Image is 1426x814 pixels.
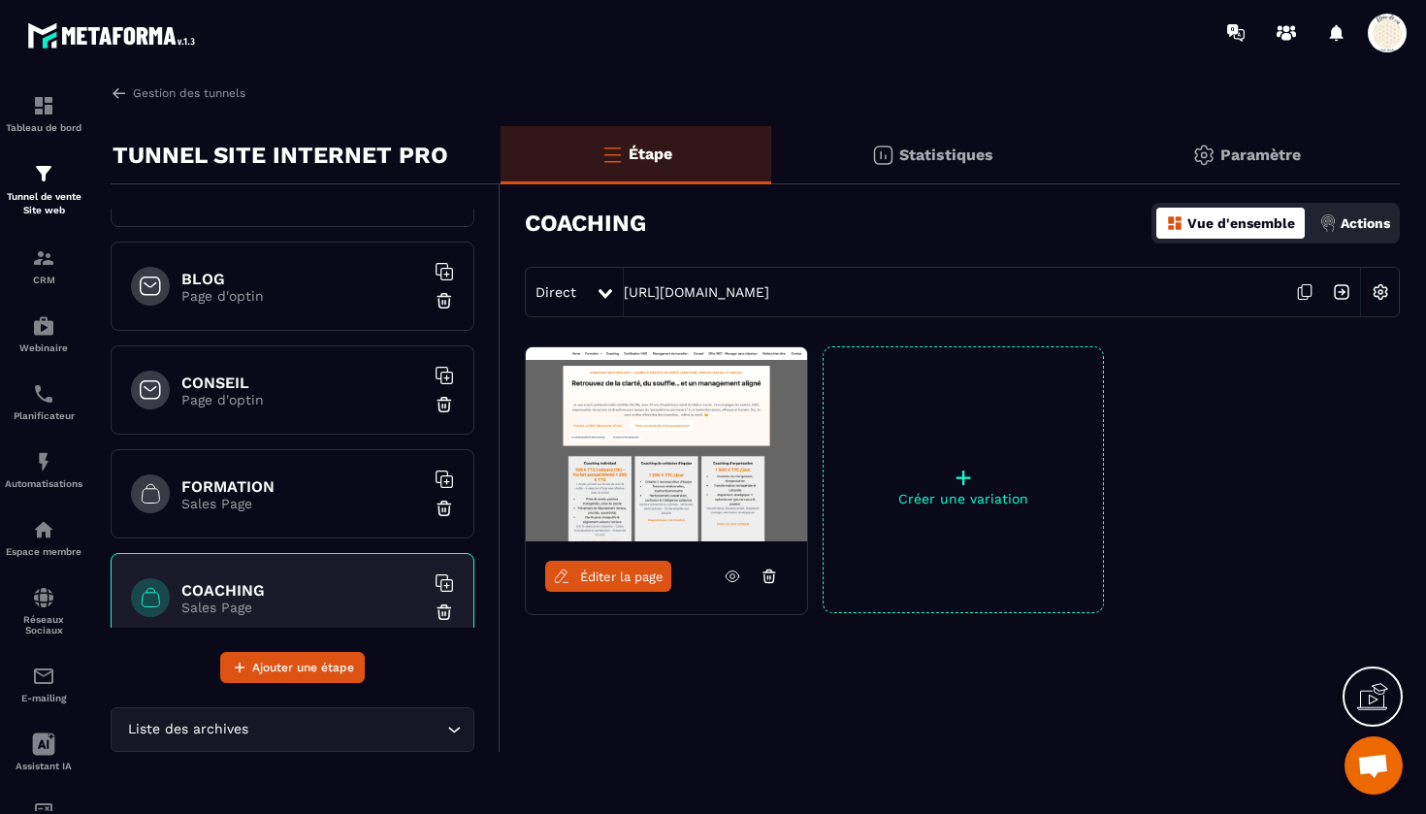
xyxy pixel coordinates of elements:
img: arrow [111,84,128,102]
a: automationsautomationsEspace membre [5,504,82,571]
img: formation [32,162,55,185]
p: Créer une variation [824,491,1103,506]
p: Page d'optin [181,288,424,304]
img: trash [435,395,454,414]
img: bars-o.4a397970.svg [600,143,624,166]
img: automations [32,450,55,473]
h6: BLOG [181,270,424,288]
a: automationsautomationsWebinaire [5,300,82,368]
img: email [32,665,55,688]
p: Automatisations [5,478,82,489]
span: Liste des archives [123,719,252,740]
img: scheduler [32,382,55,406]
img: image [526,347,807,541]
h6: CONSEIL [181,374,424,392]
h6: FORMATION [181,477,424,496]
p: Page d'optin [181,392,424,407]
p: Webinaire [5,342,82,353]
img: arrow-next.bcc2205e.svg [1323,274,1360,310]
p: Tableau de bord [5,122,82,133]
p: Assistant IA [5,761,82,771]
img: formation [32,94,55,117]
a: social-networksocial-networkRéseaux Sociaux [5,571,82,650]
img: actions.d6e523a2.png [1319,214,1337,232]
a: Gestion des tunnels [111,84,245,102]
a: Assistant IA [5,718,82,786]
span: Direct [535,284,576,300]
span: Ajouter une étape [252,658,354,677]
img: formation [32,246,55,270]
input: Search for option [252,719,442,740]
p: Paramètre [1220,146,1301,164]
h3: COACHING [525,210,646,237]
p: CRM [5,275,82,285]
p: TUNNEL SITE INTERNET PRO [113,136,448,175]
a: Éditer la page [545,561,671,592]
img: trash [435,602,454,622]
img: automations [32,314,55,338]
p: Espace membre [5,546,82,557]
a: schedulerschedulerPlanificateur [5,368,82,436]
button: Ajouter une étape [220,652,365,683]
p: Vue d'ensemble [1187,215,1295,231]
a: formationformationTunnel de vente Site web [5,147,82,232]
a: emailemailE-mailing [5,650,82,718]
img: setting-gr.5f69749f.svg [1192,144,1215,167]
img: logo [27,17,202,53]
h6: COACHING [181,581,424,600]
p: Planificateur [5,410,82,421]
p: E-mailing [5,693,82,703]
p: Sales Page [181,600,424,615]
p: + [824,464,1103,491]
p: Statistiques [899,146,993,164]
span: Éditer la page [580,570,664,584]
img: trash [435,499,454,518]
img: dashboard-orange.40269519.svg [1166,214,1183,232]
p: Actions [1341,215,1390,231]
img: social-network [32,586,55,609]
img: automations [32,518,55,541]
div: Ouvrir le chat [1345,736,1403,795]
img: stats.20deebd0.svg [871,144,894,167]
p: Réseaux Sociaux [5,614,82,635]
p: Étape [629,145,672,163]
img: setting-w.858f3a88.svg [1362,274,1399,310]
a: automationsautomationsAutomatisations [5,436,82,504]
a: [URL][DOMAIN_NAME] [624,284,769,300]
img: trash [435,291,454,310]
p: Sales Page [181,496,424,511]
a: formationformationTableau de bord [5,80,82,147]
a: formationformationCRM [5,232,82,300]
div: Search for option [111,707,474,752]
p: Tunnel de vente Site web [5,190,82,217]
